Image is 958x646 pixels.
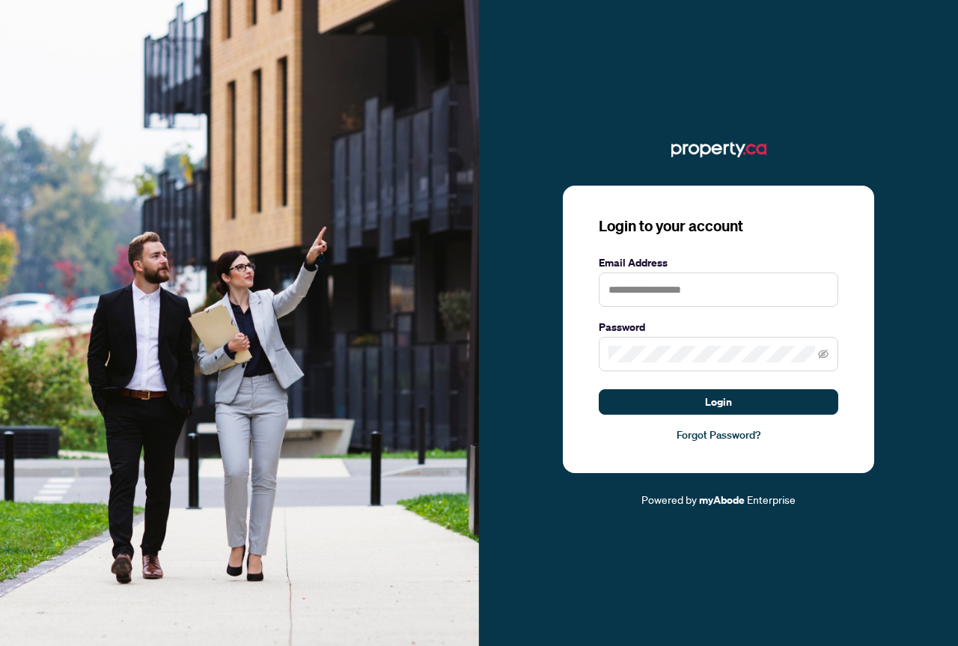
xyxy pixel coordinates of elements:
[699,492,745,508] a: myAbode
[599,255,838,271] label: Email Address
[599,427,838,443] a: Forgot Password?
[705,390,732,414] span: Login
[747,493,796,506] span: Enterprise
[641,493,697,506] span: Powered by
[599,216,838,237] h3: Login to your account
[599,319,838,335] label: Password
[599,389,838,415] button: Login
[671,138,766,162] img: ma-logo
[818,349,829,359] span: eye-invisible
